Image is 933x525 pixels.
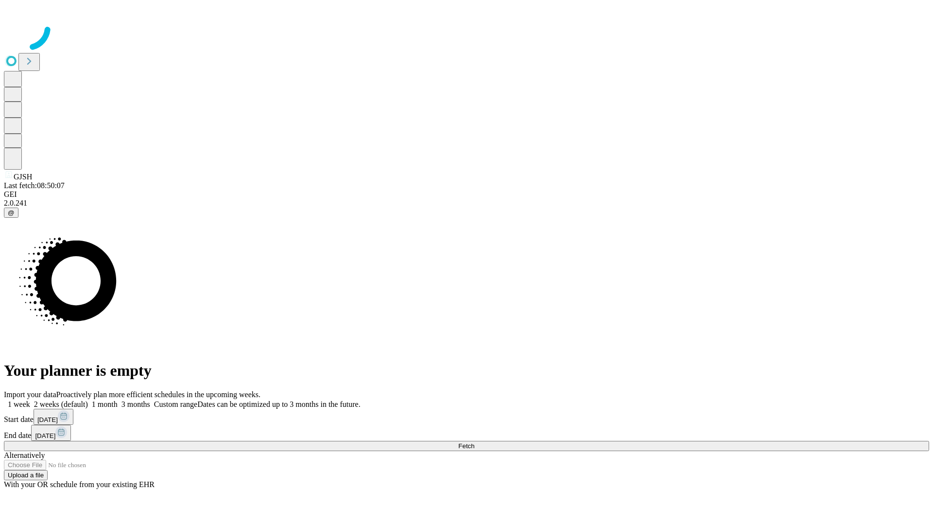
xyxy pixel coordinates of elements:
[8,209,15,216] span: @
[154,400,197,408] span: Custom range
[4,190,929,199] div: GEI
[35,432,55,439] span: [DATE]
[34,409,73,425] button: [DATE]
[34,400,88,408] span: 2 weeks (default)
[4,199,929,208] div: 2.0.241
[92,400,118,408] span: 1 month
[4,362,929,380] h1: Your planner is empty
[197,400,360,408] span: Dates can be optimized up to 3 months in the future.
[31,425,71,441] button: [DATE]
[4,425,929,441] div: End date
[4,409,929,425] div: Start date
[8,400,30,408] span: 1 week
[4,480,155,489] span: With your OR schedule from your existing EHR
[4,208,18,218] button: @
[4,451,45,459] span: Alternatively
[4,441,929,451] button: Fetch
[37,416,58,423] span: [DATE]
[4,470,48,480] button: Upload a file
[56,390,260,399] span: Proactively plan more efficient schedules in the upcoming weeks.
[4,181,65,190] span: Last fetch: 08:50:07
[14,173,32,181] span: GJSH
[458,442,474,450] span: Fetch
[121,400,150,408] span: 3 months
[4,390,56,399] span: Import your data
